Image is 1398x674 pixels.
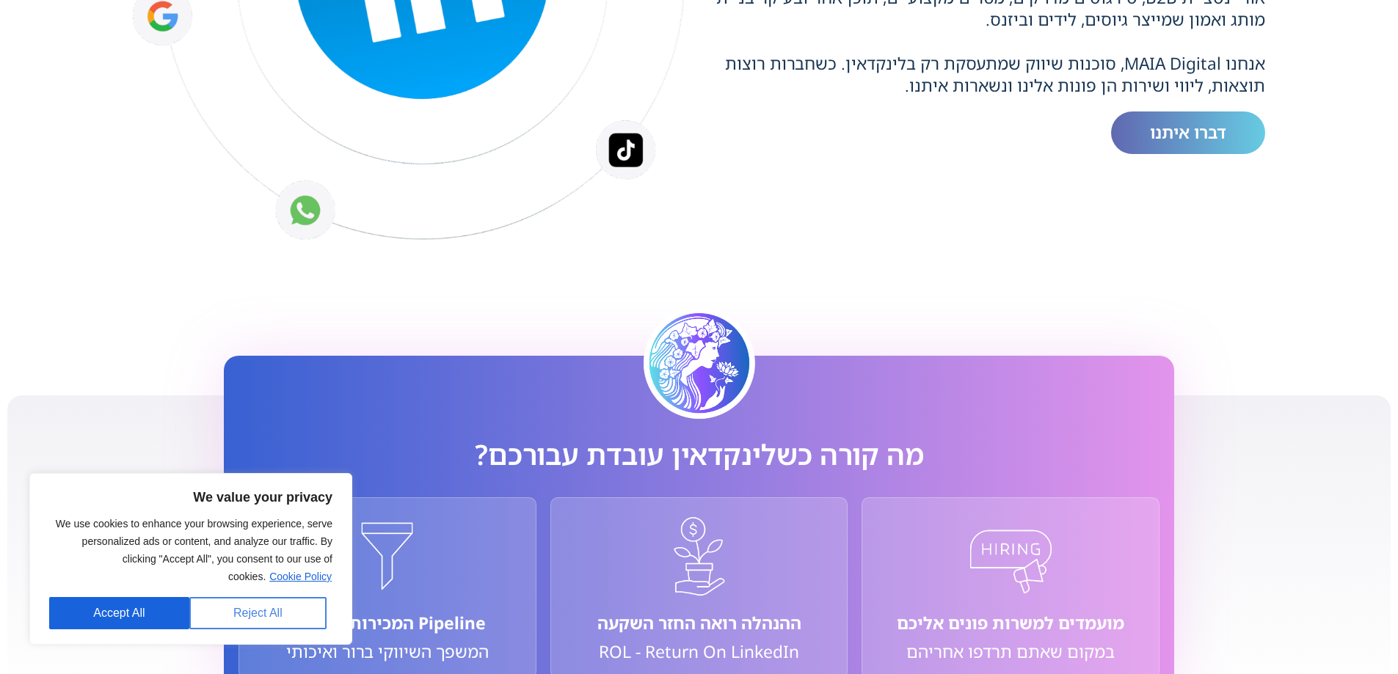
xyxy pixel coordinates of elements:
[49,597,189,629] button: Accept All
[565,640,834,664] p: ROL - Return On LinkedIn
[269,570,332,583] a: Cookie Policy
[253,612,522,635] h3: Pipeline המכירות מתמלא
[49,515,332,585] p: We use cookies to enhance your browsing experience, serve personalized ads or content, and analyz...
[49,488,332,506] p: We value your privacy
[876,640,1145,664] p: במקום שאתם תרדפו אחריהם
[565,612,834,635] h3: ההנהלה רואה החזר השקעה
[1111,111,1265,154] a: דברו איתנו
[1150,119,1226,147] span: דברו איתנו
[876,612,1145,635] h3: מועמדים למשרות פונים אליכם
[253,640,522,664] p: המשפך השיווקי ברור ואיכותי
[231,433,1167,475] h2: מה קורה כשלינקדאין עובדת עבורכם?
[189,597,327,629] button: Reject All
[29,473,352,645] div: We value your privacy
